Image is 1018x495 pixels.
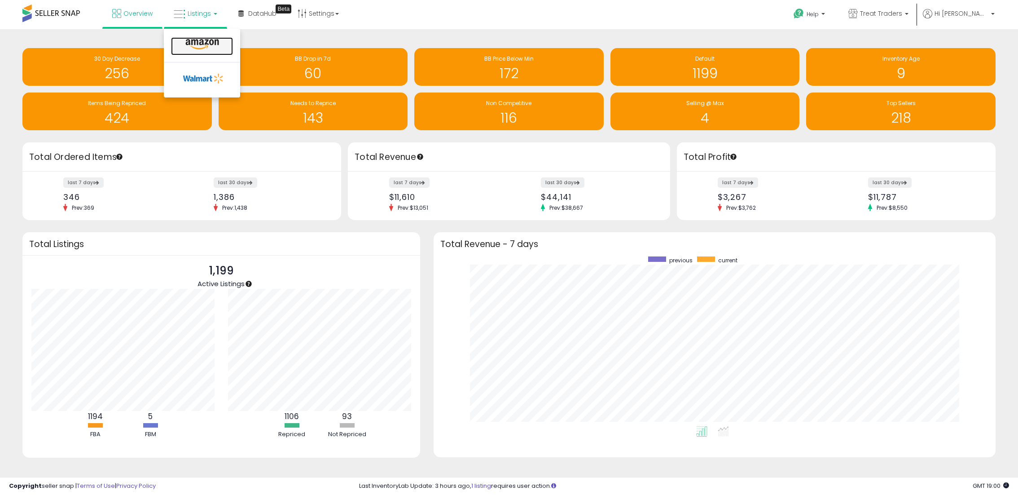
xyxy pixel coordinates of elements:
[248,9,276,18] span: DataHub
[811,110,991,125] h1: 218
[88,411,103,422] b: 1194
[882,55,920,62] span: Inventory Age
[718,177,758,188] label: last 7 days
[223,66,404,81] h1: 60
[393,204,433,212] span: Prev: $13,051
[197,279,245,288] span: Active Listings
[484,55,534,62] span: BB Price Below Min
[276,4,291,13] div: Tooltip anchor
[29,151,334,164] h3: Total Ordered Items
[148,411,153,422] b: 5
[806,93,996,130] a: Top Sellers 218
[27,66,207,81] h1: 256
[686,99,724,107] span: Selling @ Max
[541,192,654,202] div: $44,141
[9,482,156,491] div: seller snap | |
[94,55,140,62] span: 30 Day Decrease
[218,204,252,212] span: Prev: 1,438
[868,192,980,202] div: $11,787
[615,110,795,125] h1: 4
[923,9,995,29] a: Hi [PERSON_NAME]
[695,55,715,62] span: Default
[77,482,115,490] a: Terms of Use
[806,48,996,86] a: Inventory Age 9
[440,241,989,247] h3: Total Revenue - 7 days
[123,9,153,18] span: Overview
[223,110,404,125] h1: 143
[389,177,430,188] label: last 7 days
[471,482,491,490] a: 1 listing
[793,8,804,19] i: Get Help
[389,192,502,202] div: $11,610
[414,48,604,86] a: BB Price Below Min 172
[722,204,760,212] span: Prev: $3,762
[27,110,207,125] h1: 424
[214,192,325,202] div: 1,386
[290,99,336,107] span: Needs to Reprice
[610,93,800,130] a: Selling @ Max 4
[188,9,211,18] span: Listings
[342,411,352,422] b: 93
[419,110,599,125] h1: 116
[115,153,123,161] div: Tooltip anchor
[935,9,988,18] span: Hi [PERSON_NAME]
[285,411,299,422] b: 1106
[359,482,1009,491] div: Last InventoryLab Update: 3 hours ago, requires user action.
[197,262,245,279] p: 1,199
[541,177,584,188] label: last 30 days
[718,192,829,202] div: $3,267
[265,430,319,439] div: Repriced
[88,99,146,107] span: Items Being Repriced
[807,10,819,18] span: Help
[123,430,177,439] div: FBM
[68,430,122,439] div: FBA
[872,204,912,212] span: Prev: $8,550
[684,151,989,164] h3: Total Profit
[214,177,257,188] label: last 30 days
[886,99,916,107] span: Top Sellers
[67,204,99,212] span: Prev: 369
[63,177,104,188] label: last 7 days
[545,204,588,212] span: Prev: $38,667
[786,1,834,29] a: Help
[320,430,374,439] div: Not Repriced
[551,483,556,489] i: Click here to read more about un-synced listings.
[669,256,693,264] span: previous
[414,93,604,130] a: Non Competitive 116
[718,256,737,264] span: current
[811,66,991,81] h1: 9
[22,48,212,86] a: 30 Day Decrease 256
[973,482,1009,490] span: 2025-09-8 19:00 GMT
[416,153,424,161] div: Tooltip anchor
[9,482,42,490] strong: Copyright
[116,482,156,490] a: Privacy Policy
[219,93,408,130] a: Needs to Reprice 143
[219,48,408,86] a: BB Drop in 7d 60
[486,99,531,107] span: Non Competitive
[860,9,902,18] span: Treat Traders
[868,177,912,188] label: last 30 days
[29,241,413,247] h3: Total Listings
[729,153,737,161] div: Tooltip anchor
[615,66,795,81] h1: 1199
[245,280,253,288] div: Tooltip anchor
[295,55,331,62] span: BB Drop in 7d
[419,66,599,81] h1: 172
[355,151,663,164] h3: Total Revenue
[63,192,175,202] div: 346
[22,93,212,130] a: Items Being Repriced 424
[610,48,800,86] a: Default 1199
